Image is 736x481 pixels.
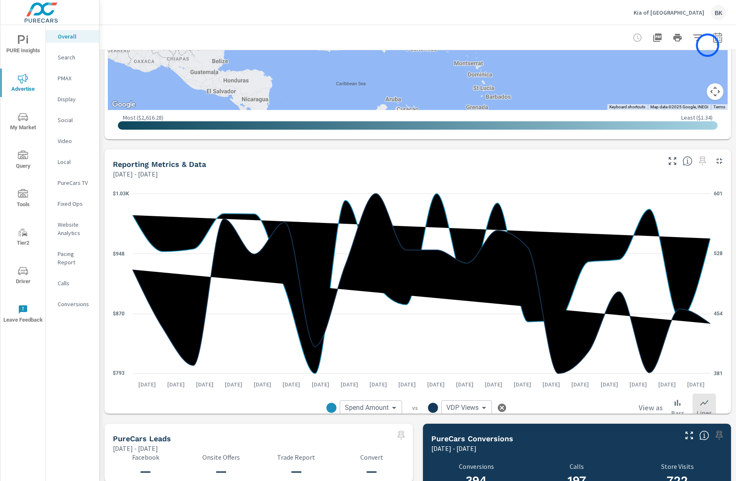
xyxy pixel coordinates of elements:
h5: PureCars Conversions [431,434,513,443]
span: Understand performance data overtime and see how metrics compare to each other. [683,156,693,166]
text: 601 [714,191,723,197]
p: Most ( $2,616.28 ) [123,114,163,121]
div: Calls [46,277,99,289]
span: Tier2 [3,228,43,248]
p: PMAX [58,74,92,82]
div: Conversions [46,298,99,310]
div: Display [46,93,99,105]
h3: — [264,464,329,478]
span: Advertise [3,74,43,94]
button: Print Report [669,29,686,46]
text: $793 [113,370,125,376]
span: Tools [3,189,43,210]
button: Minimize Widget [713,154,726,168]
h6: View as [639,404,663,412]
text: $948 [113,251,125,257]
span: Query [3,151,43,171]
div: Local [46,156,99,168]
h3: — [113,464,178,478]
span: My Market [3,112,43,133]
p: Bars [671,408,684,418]
span: Spend Amount [345,404,389,412]
p: Calls [532,463,622,470]
button: Keyboard shortcuts [609,104,645,110]
span: Map data ©2025 Google, INEGI [650,105,708,109]
span: Select a preset date range to save this widget [713,429,726,442]
p: PureCars TV [58,179,92,187]
text: 454 [714,311,723,317]
p: Display [58,95,92,103]
p: Overall [58,32,92,41]
text: $870 [113,311,125,317]
button: Select Date Range [709,29,726,46]
div: Search [46,51,99,64]
div: Overall [46,30,99,43]
div: Social [46,114,99,126]
p: Trade Report [264,453,329,461]
p: Calls [58,279,92,287]
p: Least ( $1.34 ) [681,114,713,121]
div: BK [711,5,726,20]
p: Local [58,158,92,166]
div: Spend Amount [340,400,402,415]
text: $1.03K [113,191,129,197]
p: [DATE] - [DATE] [431,443,476,453]
p: vs [402,404,428,412]
span: Understand conversion over the selected time range. [699,430,709,440]
p: Social [58,116,92,124]
span: Select a preset date range to save this widget [395,429,408,442]
div: PureCars TV [46,177,99,189]
p: Store Visits [627,463,728,470]
button: Map camera controls [707,83,723,100]
h3: — [188,464,253,478]
div: VDP Views [441,400,492,415]
p: Lines [697,408,712,418]
p: Search [58,53,92,61]
div: PMAX [46,72,99,84]
a: Open this area in Google Maps (opens a new window) [110,99,138,110]
button: Apply Filters [689,29,706,46]
p: Video [58,137,92,145]
p: Convert [339,453,404,461]
h3: — [339,464,404,478]
text: 528 [714,251,723,256]
button: Make Fullscreen [666,154,679,168]
p: Conversions [58,300,92,308]
h5: PureCars Leads [113,434,171,443]
span: Select a preset date range to save this widget [696,154,709,168]
p: Conversions [431,463,522,470]
span: Driver [3,266,43,287]
span: PURE Insights [3,35,43,56]
p: [DATE] - [DATE] [113,443,158,453]
span: VDP Views [446,404,479,412]
p: Kia of [GEOGRAPHIC_DATA] [634,9,704,16]
div: Video [46,135,99,147]
div: Fixed Ops [46,197,99,210]
a: Terms (opens in new tab) [713,105,725,109]
p: [DATE] - [DATE] [113,169,158,179]
p: Fixed Ops [58,200,92,208]
button: "Export Report to PDF" [649,29,666,46]
p: Facebook [113,453,178,461]
div: Website Analytics [46,218,99,239]
img: Google [110,99,138,110]
p: Website Analytics [58,220,92,237]
h5: Reporting Metrics & Data [113,160,206,169]
span: Leave Feedback [3,304,43,325]
p: Pacing Report [58,250,92,266]
div: Pacing Report [46,248,99,269]
button: Make Fullscreen [683,429,696,442]
text: 381 [714,371,723,376]
p: Onsite Offers [188,453,253,461]
div: nav menu [0,25,46,333]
